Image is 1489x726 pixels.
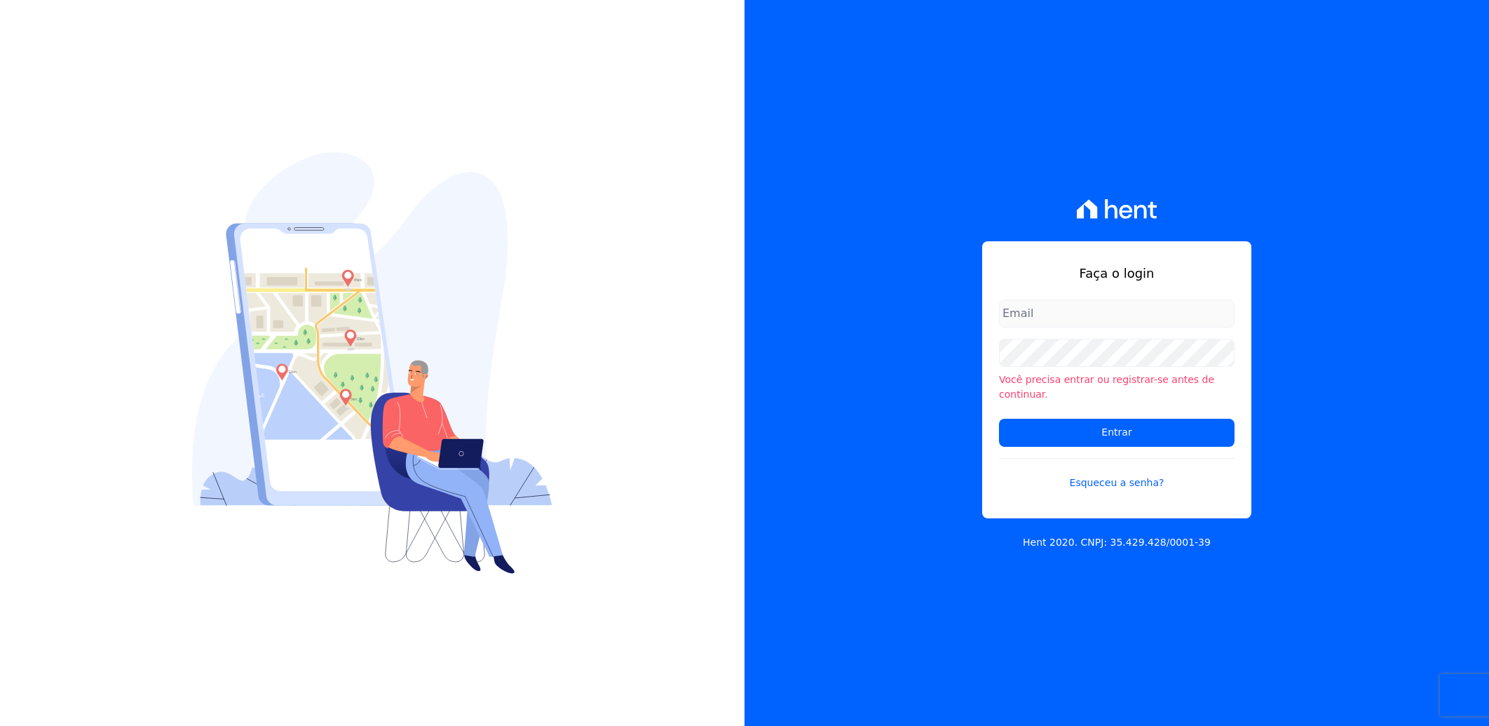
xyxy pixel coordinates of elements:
[999,300,1235,328] input: Email
[999,419,1235,447] input: Entrar
[192,152,552,574] img: Login
[999,372,1235,402] li: Você precisa entrar ou registrar-se antes de continuar.
[999,458,1235,490] a: Esqueceu a senha?
[1023,535,1211,550] p: Hent 2020. CNPJ: 35.429.428/0001-39
[999,264,1235,283] h1: Faça o login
